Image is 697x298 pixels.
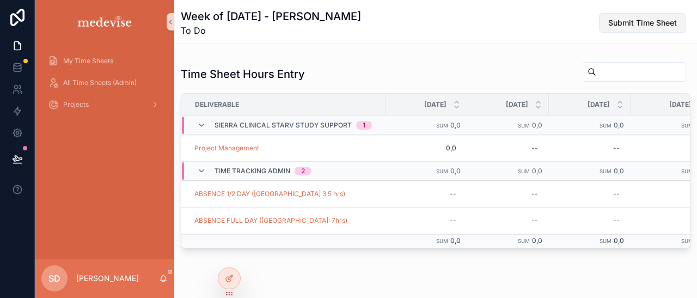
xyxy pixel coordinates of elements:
[600,168,612,174] small: Sum
[450,190,456,198] div: --
[614,167,624,175] span: 0,0
[76,13,134,31] img: App logo
[48,272,60,285] span: SD
[613,144,620,153] div: --
[669,100,692,109] span: [DATE]
[608,17,677,28] span: Submit Time Sheet
[181,9,361,24] h1: Week of [DATE] - [PERSON_NAME]
[613,190,620,198] div: --
[436,168,448,174] small: Sum
[301,167,305,175] div: 2
[63,57,113,65] span: My Time Sheets
[681,238,693,244] small: Sum
[63,78,137,87] span: All Time Sheets (Admin)
[532,167,542,175] span: 0,0
[194,190,345,198] a: ABSENCE 1/2 DAY ([GEOGRAPHIC_DATA] 3,5 hrs)
[588,100,610,109] span: [DATE]
[41,73,168,93] a: All Time Sheets (Admin)
[450,236,461,245] span: 0,0
[532,121,542,129] span: 0,0
[450,216,456,225] div: --
[681,168,693,174] small: Sum
[181,24,361,37] span: To Do
[215,167,290,175] span: Time tracking ADMIN
[506,100,528,109] span: [DATE]
[599,13,686,33] button: Submit Time Sheet
[194,216,347,225] a: ABSENCE FULL DAY ([GEOGRAPHIC_DATA]: 7hrs)
[518,168,530,174] small: Sum
[41,51,168,71] a: My Time Sheets
[215,121,352,130] span: Sierra Clinical StarV Study Support
[518,123,530,129] small: Sum
[614,121,624,129] span: 0,0
[363,121,365,130] div: 1
[531,144,538,153] div: --
[450,167,461,175] span: 0,0
[532,236,542,245] span: 0,0
[681,123,693,129] small: Sum
[181,66,305,82] h1: Time Sheet Hours Entry
[41,95,168,114] a: Projects
[35,44,174,129] div: scrollable content
[63,100,89,109] span: Projects
[436,123,448,129] small: Sum
[531,190,538,198] div: --
[76,273,139,284] p: [PERSON_NAME]
[195,100,239,109] span: Deliverable
[614,236,624,245] span: 0,0
[600,123,612,129] small: Sum
[436,238,448,244] small: Sum
[450,121,461,129] span: 0,0
[396,144,456,153] span: 0,0
[194,144,259,153] a: Project Management
[613,216,620,225] div: --
[531,216,538,225] div: --
[424,100,447,109] span: [DATE]
[518,238,530,244] small: Sum
[600,238,612,244] small: Sum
